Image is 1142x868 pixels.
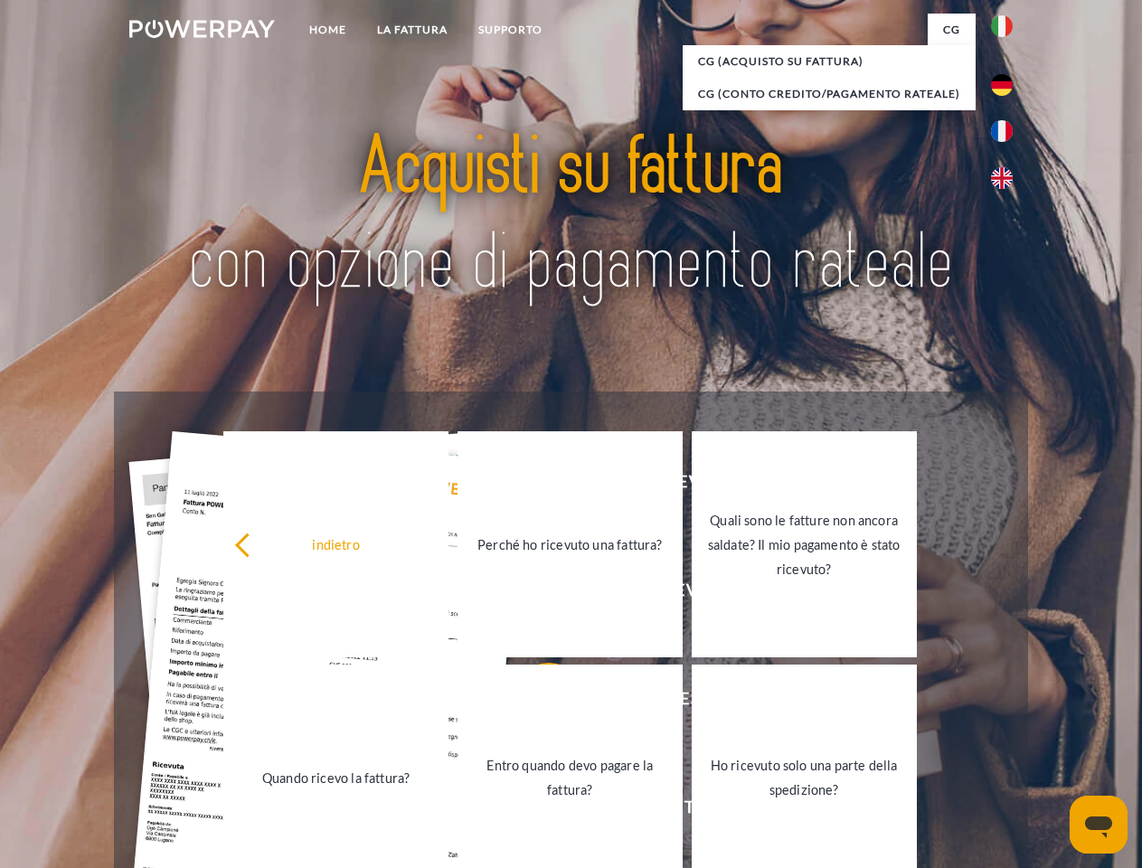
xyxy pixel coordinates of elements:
a: Quali sono le fatture non ancora saldate? Il mio pagamento è stato ricevuto? [692,431,917,657]
div: Quando ricevo la fattura? [234,765,438,789]
a: CG (Acquisto su fattura) [683,45,976,78]
img: logo-powerpay-white.svg [129,20,275,38]
iframe: Pulsante per aprire la finestra di messaggistica [1070,796,1128,854]
img: title-powerpay_it.svg [173,87,969,346]
img: en [991,167,1013,189]
a: Supporto [463,14,558,46]
div: Ho ricevuto solo una parte della spedizione? [703,753,906,802]
div: indietro [234,532,438,556]
img: it [991,15,1013,37]
div: Entro quando devo pagare la fattura? [468,753,672,802]
a: CG [928,14,976,46]
img: de [991,74,1013,96]
a: Home [294,14,362,46]
div: Quali sono le fatture non ancora saldate? Il mio pagamento è stato ricevuto? [703,507,906,580]
img: fr [991,120,1013,142]
div: Perché ho ricevuto una fattura? [468,532,672,556]
a: LA FATTURA [362,14,463,46]
a: CG (Conto Credito/Pagamento rateale) [683,78,976,110]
